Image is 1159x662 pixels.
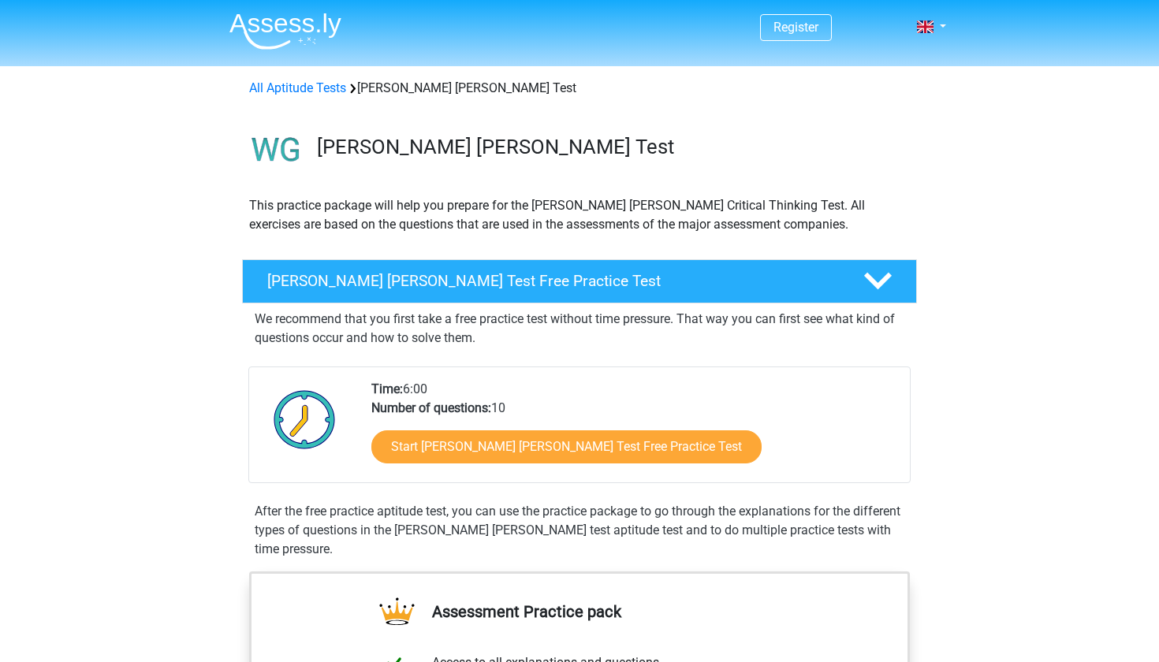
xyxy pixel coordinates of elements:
a: [PERSON_NAME] [PERSON_NAME] Test Free Practice Test [236,259,923,303]
img: Clock [265,380,345,459]
b: Time: [371,381,403,396]
h4: [PERSON_NAME] [PERSON_NAME] Test Free Practice Test [267,272,838,290]
div: After the free practice aptitude test, you can use the practice package to go through the explana... [248,502,911,559]
img: watson glaser test [243,117,310,184]
p: We recommend that you first take a free practice test without time pressure. That way you can fir... [255,310,904,348]
div: [PERSON_NAME] [PERSON_NAME] Test [243,79,916,98]
a: All Aptitude Tests [249,80,346,95]
b: Number of questions: [371,400,491,415]
p: This practice package will help you prepare for the [PERSON_NAME] [PERSON_NAME] Critical Thinking... [249,196,910,234]
img: Assessly [229,13,341,50]
h3: [PERSON_NAME] [PERSON_NAME] Test [317,135,904,159]
a: Start [PERSON_NAME] [PERSON_NAME] Test Free Practice Test [371,430,762,463]
a: Register [773,20,818,35]
div: 6:00 10 [360,380,909,482]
